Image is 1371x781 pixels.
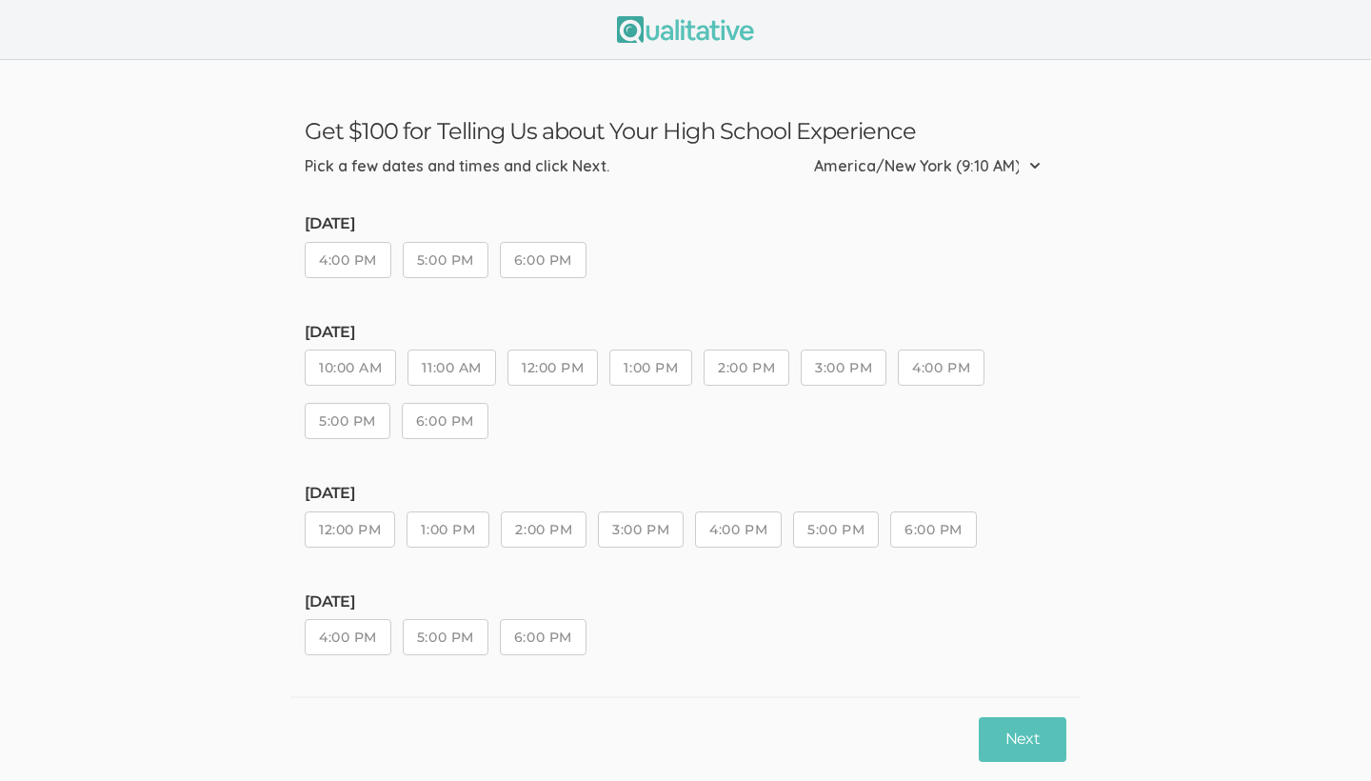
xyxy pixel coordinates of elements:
button: 3:00 PM [801,350,886,386]
button: 1:00 PM [609,350,692,386]
div: Pick a few dates and times and click Next. [305,155,609,177]
button: 12:00 PM [507,350,598,386]
button: 3:00 PM [598,511,684,548]
button: 2:00 PM [501,511,586,548]
button: 5:00 PM [305,403,390,439]
button: 6:00 PM [500,619,586,655]
button: 4:00 PM [898,350,984,386]
button: Next [979,717,1066,762]
button: 6:00 PM [500,242,586,278]
h5: [DATE] [305,593,1066,611]
button: 4:00 PM [695,511,782,548]
button: 1:00 PM [407,511,489,548]
h5: [DATE] [305,324,1066,341]
h5: [DATE] [305,485,1066,502]
h5: [DATE] [305,215,1066,232]
button: 10:00 AM [305,350,396,386]
button: 12:00 PM [305,511,395,548]
img: Qualitative [617,16,754,43]
button: 4:00 PM [305,619,391,655]
button: 4:00 PM [305,242,391,278]
h3: Get $100 for Telling Us about Your High School Experience [305,117,1066,145]
button: 6:00 PM [402,403,488,439]
button: 6:00 PM [890,511,977,548]
button: 5:00 PM [403,619,488,655]
button: 5:00 PM [793,511,879,548]
button: 5:00 PM [403,242,488,278]
button: 2:00 PM [704,350,789,386]
button: 11:00 AM [407,350,495,386]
